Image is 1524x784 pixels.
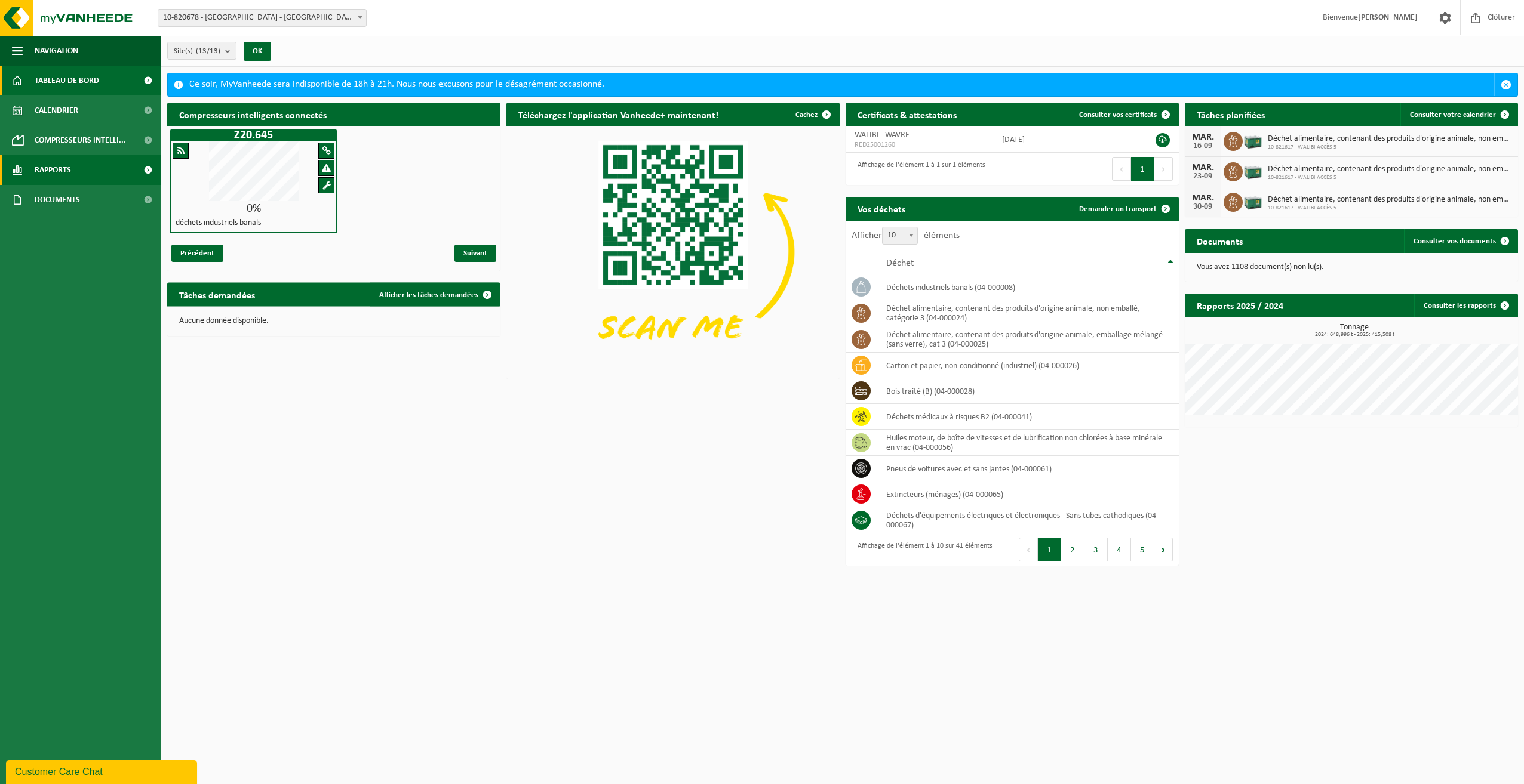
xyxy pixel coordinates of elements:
[882,227,918,245] span: 10
[877,300,1179,326] td: déchet alimentaire, contenant des produits d'origine animale, non emballé, catégorie 3 (04-000024)
[176,219,261,227] h4: déchets industriels banals
[1070,197,1178,221] a: Demander un transport
[1268,205,1512,212] span: 10-821617 - WALIBI ACCÈS 5
[1131,157,1154,181] button: 1
[886,258,914,268] span: Déchet
[174,42,220,60] span: Site(s)
[1268,134,1512,144] span: Déchet alimentaire, contenant des produits d'origine animale, non emballé, catég...
[877,481,1179,507] td: extincteurs (ménages) (04-000065)
[506,103,730,126] h2: Téléchargez l'application Vanheede+ maintenant!
[1185,229,1255,252] h2: Documents
[35,95,78,125] span: Calendrier
[877,507,1179,533] td: déchets d'équipements électriques et électroniques - Sans tubes cathodiques (04-000067)
[1243,130,1263,150] img: PB-LB-0680-HPE-GN-01
[1414,294,1517,317] a: Consulter les rapports
[179,316,488,325] p: Aucune donnée disponible.
[35,125,126,155] span: Compresseurs intelli...
[852,231,960,240] label: Afficher éléments
[877,456,1179,481] td: pneus de voitures avec et sans jantes (04-000061)
[1070,103,1178,126] a: Consulter vos certificats
[846,103,969,126] h2: Certificats & attestations
[1400,103,1517,126] a: Consulter votre calendrier
[1019,538,1038,561] button: Previous
[795,111,818,119] span: Cachez
[1112,157,1131,181] button: Previous
[1185,294,1295,317] h2: Rapports 2025 / 2024
[167,42,236,60] button: Site(s)(13/13)
[1131,538,1154,561] button: 5
[1268,165,1512,174] span: Déchet alimentaire, contenant des produits d'origine animale, non emballé, catég...
[1191,193,1215,203] div: MAR.
[1268,195,1512,205] span: Déchet alimentaire, contenant des produits d'origine animale, non emballé, catég...
[846,197,917,220] h2: Vos déchets
[1191,323,1518,338] h3: Tonnage
[1154,538,1173,561] button: Next
[1084,538,1108,561] button: 3
[1268,174,1512,181] span: 10-821617 - WALIBI ACCÈS 5
[877,430,1179,456] td: huiles moteur, de boîte de vitesses et de lubrification non chlorées à base minérale en vrac (04-...
[173,129,334,141] h1: Z20.645
[35,66,99,95] span: Tableau de bord
[1079,111,1157,119] span: Consulter vos certificats
[1108,538,1131,561] button: 4
[1243,191,1263,211] img: PB-LB-0680-HPE-GN-01
[1410,111,1496,119] span: Consulter votre calendrier
[877,404,1179,430] td: déchets médicaux à risques B2 (04-000041)
[877,326,1179,353] td: déchet alimentaire, contenant des produits d'origine animale, emballage mélangé (sans verre), cat...
[1243,160,1263,181] img: PB-LB-0680-HPE-GN-01
[196,47,220,55] count: (13/13)
[852,536,993,563] div: Affichage de l'élément 1 à 10 sur 41 éléments
[855,131,910,140] span: WALIBI - WAVRE
[1038,538,1061,561] button: 1
[1154,157,1173,181] button: Next
[1197,263,1506,271] p: Vous avez 1108 document(s) non lu(s).
[1191,203,1215,211] div: 30-09
[1185,103,1277,126] h2: Tâches planifiées
[158,9,367,27] span: 10-820678 - WALIBI - WAVRE
[1191,332,1518,338] span: 2024: 648,996 t - 2025: 415,508 t
[370,282,499,306] a: Afficher les tâches demandées
[1404,229,1517,253] a: Consulter vos documents
[171,203,336,215] div: 0%
[35,36,78,66] span: Navigation
[883,227,917,244] span: 10
[171,245,223,262] span: Précédent
[158,10,366,26] span: 10-820678 - WALIBI - WAVRE
[855,140,984,150] span: RED25001260
[1358,13,1418,22] strong: [PERSON_NAME]
[993,126,1108,153] td: [DATE]
[167,103,500,126] h2: Compresseurs intelligents connectés
[786,103,838,126] button: Cachez
[6,758,199,784] iframe: chat widget
[35,185,80,215] span: Documents
[1061,538,1084,561] button: 2
[189,73,1494,96] div: Ce soir, MyVanheede sera indisponible de 18h à 21h. Nous nous excusons pour le désagrément occasi...
[167,282,267,305] h2: Tâches demandées
[1191,163,1215,172] div: MAR.
[1191,132,1215,142] div: MAR.
[877,274,1179,300] td: déchets industriels banals (04-000008)
[1268,144,1512,151] span: 10-821617 - WALIBI ACCÈS 5
[1191,142,1215,150] div: 16-09
[35,155,71,185] span: Rapports
[1079,205,1157,213] span: Demander un transport
[877,378,1179,404] td: bois traité (B) (04-000028)
[454,245,496,262] span: Suivant
[244,42,271,61] button: OK
[1414,237,1496,245] span: Consulter vos documents
[877,353,1179,378] td: carton et papier, non-conditionné (industriel) (04-000026)
[379,291,478,298] span: Afficher les tâches demandées
[852,156,985,182] div: Affichage de l'élément 1 à 1 sur 1 éléments
[506,126,840,376] img: Download de VHEPlus App
[1191,172,1215,181] div: 23-09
